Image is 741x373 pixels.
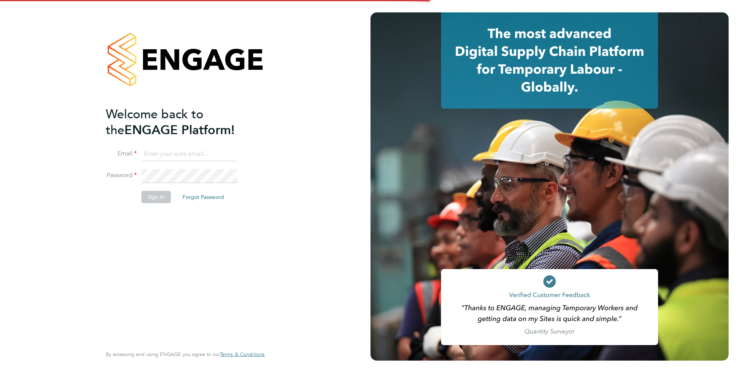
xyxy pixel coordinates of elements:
input: Enter your work email... [141,147,237,161]
label: Email [106,150,137,158]
button: Sign In [141,191,171,203]
label: Password [106,171,137,180]
h2: ENGAGE Platform! [106,106,257,138]
span: By accessing and using ENGAGE you agree to our [106,351,265,357]
button: Forgot Password [176,191,230,203]
a: Terms & Conditions [220,351,265,357]
span: Welcome back to the [106,107,203,138]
